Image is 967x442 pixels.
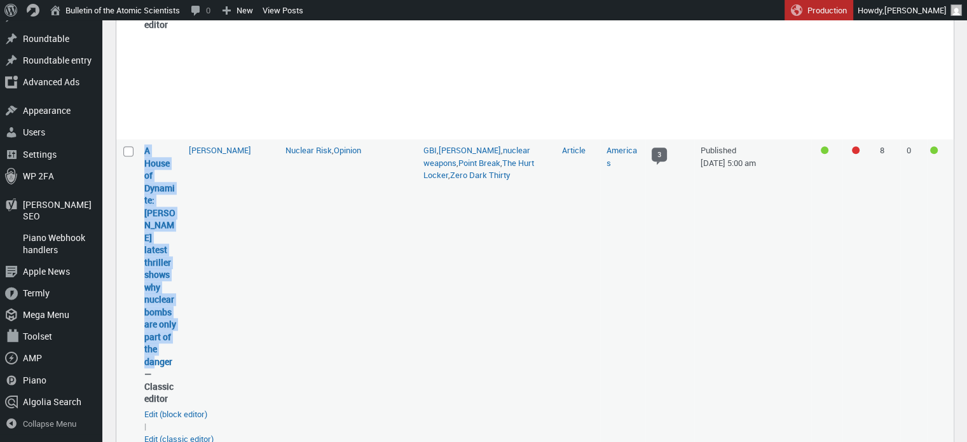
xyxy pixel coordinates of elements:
[652,148,667,165] a: 3 comments
[852,146,860,154] div: Needs improvement
[607,144,637,169] a: Americas
[652,148,667,162] span: 3
[144,408,207,432] span: |
[423,144,530,169] a: nuclear weapons
[423,144,437,156] a: GBI
[144,6,174,31] span: Classic editor
[144,144,176,368] a: “A House of Dynamite: Bigelow’s latest thriller shows why nuclear bombs are only part of the dang...
[144,144,176,405] strong: —
[884,4,947,16] span: [PERSON_NAME]
[821,146,828,154] div: Good
[458,157,500,169] a: Point Break
[144,408,207,421] a: Edit “A House of Dynamite: Bigelow’s latest thriller shows why nuclear bombs are only part of the...
[144,380,174,405] span: Classic editor
[285,144,332,156] a: Nuclear Risk
[439,144,501,156] a: [PERSON_NAME]
[334,144,361,156] a: Opinion
[930,146,938,154] div: Good
[450,169,511,181] a: Zero Dark Thirty
[189,144,251,156] a: [PERSON_NAME]
[562,144,586,156] a: Article
[423,157,534,181] a: The Hurt Locker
